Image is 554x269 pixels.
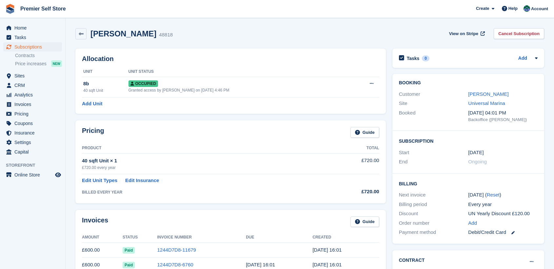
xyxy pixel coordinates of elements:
h2: Invoices [82,217,108,227]
th: Unit Status [129,67,349,77]
div: £720.00 every year [82,165,324,171]
div: End [399,158,468,166]
a: menu [3,71,62,80]
img: stora-icon-8386f47178a22dfd0bd8f6a31ec36ba5ce8667c1dd55bd0f319d3a0aa187defe.svg [5,4,15,14]
div: Order number [399,219,468,227]
a: Premier Self Store [18,3,69,14]
span: Create [476,5,489,12]
th: Amount [82,232,123,243]
span: View on Stripe [449,31,478,37]
a: menu [3,109,62,118]
a: menu [3,90,62,99]
div: Backoffice ([PERSON_NAME]) [468,116,538,123]
div: Booked [399,109,468,123]
span: Paid [123,262,135,268]
td: £720.00 [324,153,379,174]
span: Ongoing [468,159,487,164]
a: Contracts [15,52,62,59]
h2: Pricing [82,127,104,138]
div: Start [399,149,468,156]
a: Guide [350,127,379,138]
span: Price increases [15,61,47,67]
div: 0 [422,55,429,61]
h2: Billing [399,180,538,187]
th: Created [312,232,379,243]
div: 48818 [159,31,173,39]
a: Reset [487,192,500,197]
h2: Tasks [407,55,420,61]
div: Discount [399,210,468,217]
span: Invoices [14,100,54,109]
span: Storefront [6,162,65,169]
span: Pricing [14,109,54,118]
a: menu [3,100,62,109]
div: Customer [399,91,468,98]
a: View on Stripe [446,28,486,39]
div: Payment method [399,229,468,236]
a: Add [468,219,477,227]
a: menu [3,128,62,137]
div: NEW [51,60,62,67]
th: Product [82,143,324,154]
div: BILLED EVERY YEAR [82,189,324,195]
a: Edit Unit Types [82,177,117,184]
div: Next invoice [399,191,468,199]
div: 40 sqft Unit [83,88,129,93]
td: £600.00 [82,243,123,258]
a: Preview store [54,171,62,179]
a: 1244D7D8-11679 [157,247,196,253]
div: £720.00 [324,188,379,196]
a: Edit Insurance [125,177,159,184]
a: menu [3,119,62,128]
th: Unit [82,67,129,77]
time: 2024-08-02 15:01:17 UTC [246,262,275,267]
th: Status [123,232,157,243]
img: Jo Granger [524,5,530,12]
a: Price increases NEW [15,60,62,67]
div: Billing period [399,201,468,208]
span: Analytics [14,90,54,99]
th: Invoice Number [157,232,246,243]
div: Site [399,100,468,107]
th: Due [246,232,312,243]
a: menu [3,138,62,147]
a: menu [3,170,62,179]
h2: Contract [399,257,425,264]
div: UN Yearly Discount £120.00 [468,210,538,217]
div: 40 sqft Unit × 1 [82,157,324,165]
span: Occupied [129,80,158,87]
span: Account [531,6,548,12]
th: Total [324,143,379,154]
h2: Subscription [399,137,538,144]
div: Granted access by [PERSON_NAME] on [DATE] 4:46 PM [129,87,349,93]
time: 2024-08-01 15:01:17 UTC [312,262,342,267]
span: Online Store [14,170,54,179]
div: 8b [83,80,129,88]
a: Guide [350,217,379,227]
span: Coupons [14,119,54,128]
a: menu [3,23,62,32]
a: Add Unit [82,100,102,108]
a: [PERSON_NAME] [468,91,508,97]
span: Subscriptions [14,42,54,52]
h2: [PERSON_NAME] [90,29,156,38]
a: menu [3,147,62,156]
div: [DATE] 04:01 PM [468,109,538,117]
span: Insurance [14,128,54,137]
span: Capital [14,147,54,156]
span: Tasks [14,33,54,42]
a: menu [3,42,62,52]
div: Every year [468,201,538,208]
span: Paid [123,247,135,254]
a: Cancel Subscription [494,28,544,39]
time: 2025-08-01 15:01:56 UTC [312,247,342,253]
a: Universal Marina [468,100,505,106]
div: Debit/Credit Card [468,229,538,236]
span: Help [508,5,518,12]
span: Sites [14,71,54,80]
a: menu [3,33,62,42]
a: Add [518,55,527,62]
span: Settings [14,138,54,147]
div: [DATE] ( ) [468,191,538,199]
h2: Allocation [82,55,379,63]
